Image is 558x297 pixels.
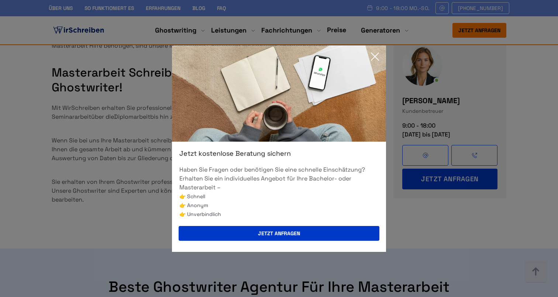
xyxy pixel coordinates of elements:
li: 👉 Unverbindlich [179,210,379,219]
li: 👉 Schnell [179,192,379,201]
p: Haben Sie Fragen oder benötigen Sie eine schnelle Einschätzung? Erhalten Sie ein individuelles An... [179,165,379,192]
div: Jetzt kostenlose Beratung sichern [172,149,386,158]
button: Jetzt anfragen [179,226,379,241]
img: exit [172,45,386,142]
li: 👉 Anonym [179,201,379,210]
